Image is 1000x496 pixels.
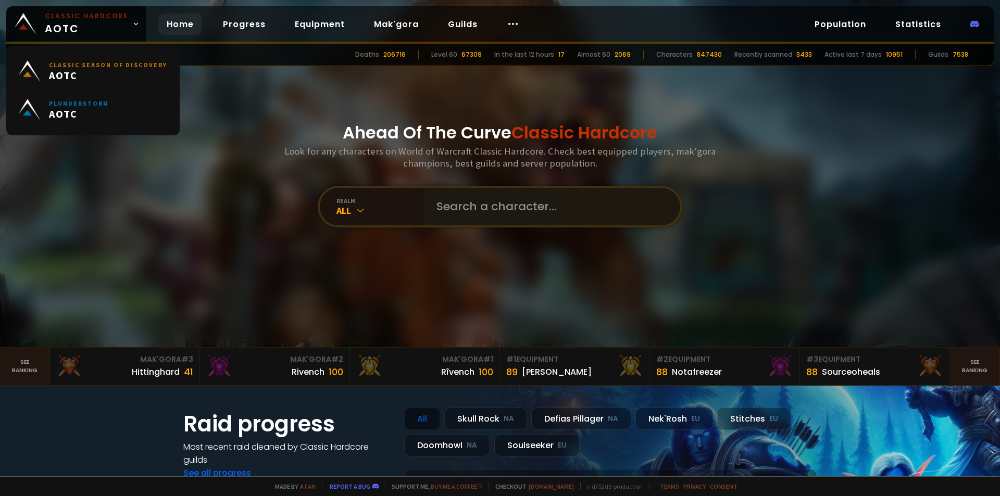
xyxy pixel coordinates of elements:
[608,414,618,424] small: NA
[50,348,200,385] a: Mak'Gora#3Hittinghard41
[506,365,518,379] div: 89
[49,69,167,82] span: AOTC
[683,482,706,490] a: Privacy
[717,408,791,430] div: Stitches
[822,365,880,378] div: Sourceoheals
[483,354,493,364] span: # 1
[950,348,1000,385] a: Seeranking
[577,50,610,59] div: Almost 60
[529,482,574,490] a: [DOMAIN_NAME]
[280,145,720,169] h3: Look for any characters on World of Warcraft Classic Hardcore. Check best equipped players, mak'g...
[800,348,950,385] a: #3Equipment88Sourceoheals
[886,50,903,59] div: 10951
[710,482,737,490] a: Consent
[558,50,565,59] div: 17
[504,414,514,424] small: NA
[404,408,440,430] div: All
[132,365,180,378] div: Hittinghard
[656,365,668,379] div: 88
[355,50,379,59] div: Deaths
[292,365,324,378] div: Rivench
[615,50,631,59] div: 2069
[350,348,500,385] a: Mak'Gora#1Rîvench100
[49,61,167,69] small: Classic Season of Discovery
[691,414,700,424] small: EU
[184,365,193,379] div: 41
[656,354,668,364] span: # 2
[215,14,274,35] a: Progress
[494,50,554,59] div: In the last 12 hours
[511,121,657,144] span: Classic Hardcore
[769,414,778,424] small: EU
[887,14,949,35] a: Statistics
[928,50,948,59] div: Guilds
[329,365,343,379] div: 100
[734,50,792,59] div: Recently scanned
[650,348,800,385] a: #2Equipment88Notafreezer
[300,482,316,490] a: a fan
[467,440,477,451] small: NA
[697,50,722,59] div: 847430
[331,354,343,364] span: # 2
[494,434,580,456] div: Soulseeker
[824,50,882,59] div: Active last 7 days
[183,440,392,466] h4: Most recent raid cleaned by Classic Hardcore guilds
[440,14,486,35] a: Guilds
[200,348,350,385] a: Mak'Gora#2Rivench100
[656,354,793,365] div: Equipment
[12,52,173,91] a: Classic Season of DiscoveryAOTC
[558,440,567,451] small: EU
[366,14,427,35] a: Mak'gora
[45,11,128,36] span: AOTC
[158,14,202,35] a: Home
[953,50,968,59] div: 7538
[431,50,457,59] div: Level 60
[181,354,193,364] span: # 3
[6,6,146,42] a: Classic HardcoreAOTC
[506,354,516,364] span: # 1
[49,99,109,107] small: Plunderstorm
[479,365,493,379] div: 100
[183,467,251,479] a: See all progress
[286,14,353,35] a: Equipment
[461,50,482,59] div: 67309
[56,354,193,365] div: Mak'Gora
[441,365,474,378] div: Rîvench
[183,408,392,440] h1: Raid progress
[431,482,482,490] a: Buy me a coffee
[672,365,722,378] div: Notafreezer
[500,348,650,385] a: #1Equipment89[PERSON_NAME]
[356,354,493,365] div: Mak'Gora
[45,11,128,21] small: Classic Hardcore
[806,354,943,365] div: Equipment
[336,205,424,217] div: All
[806,365,818,379] div: 88
[531,408,631,430] div: Defias Pillager
[12,91,173,129] a: PlunderstormAOTC
[206,354,343,365] div: Mak'Gora
[336,197,424,205] div: realm
[806,14,874,35] a: Population
[489,482,574,490] span: Checkout
[635,408,713,430] div: Nek'Rosh
[656,50,693,59] div: Characters
[430,188,668,225] input: Search a character...
[269,482,316,490] span: Made by
[49,107,109,120] span: AOTC
[522,365,592,378] div: [PERSON_NAME]
[444,408,527,430] div: Skull Rock
[330,482,370,490] a: Report a bug
[796,50,812,59] div: 3433
[580,482,643,490] span: v. d752d5 - production
[506,354,643,365] div: Equipment
[385,482,482,490] span: Support me,
[343,120,657,145] h1: Ahead Of The Curve
[404,434,490,456] div: Doomhowl
[383,50,406,59] div: 206716
[660,482,679,490] a: Terms
[806,354,818,364] span: # 3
